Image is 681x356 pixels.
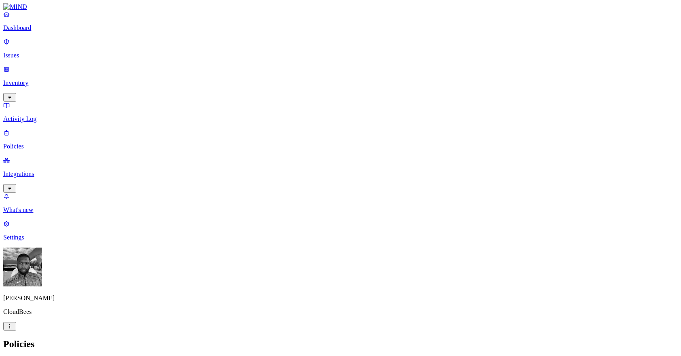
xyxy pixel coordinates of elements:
p: What's new [3,206,678,214]
p: Integrations [3,170,678,178]
p: Settings [3,234,678,241]
a: Dashboard [3,11,678,32]
a: Integrations [3,157,678,191]
a: What's new [3,193,678,214]
p: [PERSON_NAME] [3,295,678,302]
a: Issues [3,38,678,59]
p: CloudBees [3,308,678,316]
a: Settings [3,220,678,241]
a: Activity Log [3,102,678,123]
p: Activity Log [3,115,678,123]
p: Policies [3,143,678,150]
p: Inventory [3,79,678,87]
h2: Policies [3,339,678,350]
img: Cameron White [3,248,42,286]
img: MIND [3,3,27,11]
a: Policies [3,129,678,150]
p: Issues [3,52,678,59]
p: Dashboard [3,24,678,32]
a: MIND [3,3,678,11]
a: Inventory [3,66,678,100]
